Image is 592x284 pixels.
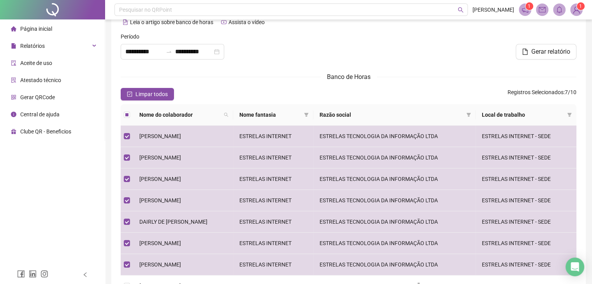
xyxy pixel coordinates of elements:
[17,270,25,278] span: facebook
[121,88,174,100] button: Limpar todos
[233,233,313,254] td: ESTRELAS INTERNET
[567,112,572,117] span: filter
[228,19,265,25] span: Assista o vídeo
[313,190,476,211] td: ESTRELAS TECNOLOGIA DA INFORMAÇÃO LTDA
[139,176,181,182] span: [PERSON_NAME]
[233,211,313,233] td: ESTRELAS INTERNET
[233,168,313,190] td: ESTRELAS INTERNET
[566,109,573,121] span: filter
[476,233,576,254] td: ESTRELAS INTERNET - SEDE
[233,190,313,211] td: ESTRELAS INTERNET
[11,129,16,134] span: gift
[139,154,181,161] span: [PERSON_NAME]
[224,112,228,117] span: search
[577,2,585,10] sup: Atualize o seu contato no menu Meus Dados
[531,47,570,56] span: Gerar relatório
[20,60,52,66] span: Aceite de uso
[139,219,207,225] span: DAIRLY DE [PERSON_NAME]
[313,147,476,168] td: ESTRELAS TECNOLOGIA DA INFORMAÇÃO LTDA
[313,254,476,275] td: ESTRELAS TECNOLOGIA DA INFORMAÇÃO LTDA
[579,4,582,9] span: 1
[139,240,181,246] span: [PERSON_NAME]
[473,5,514,14] span: [PERSON_NAME]
[233,254,313,275] td: ESTRELAS INTERNET
[476,211,576,233] td: ESTRELAS INTERNET - SEDE
[11,112,16,117] span: info-circle
[11,60,16,66] span: audit
[302,109,310,121] span: filter
[123,19,128,25] span: file-text
[525,2,533,10] sup: 1
[135,90,168,98] span: Limpar todos
[40,270,48,278] span: instagram
[313,126,476,147] td: ESTRELAS TECNOLOGIA DA INFORMAÇÃO LTDA
[11,77,16,83] span: solution
[11,95,16,100] span: qrcode
[566,258,584,276] div: Open Intercom Messenger
[466,112,471,117] span: filter
[320,110,463,119] span: Razão social
[139,197,181,203] span: [PERSON_NAME]
[539,6,546,13] span: mail
[20,94,55,100] span: Gerar QRCode
[29,270,37,278] span: linkedin
[476,168,576,190] td: ESTRELAS INTERNET - SEDE
[522,49,528,55] span: file
[476,147,576,168] td: ESTRELAS INTERNET - SEDE
[233,147,313,168] td: ESTRELAS INTERNET
[482,110,564,119] span: Local de trabalho
[476,190,576,211] td: ESTRELAS INTERNET - SEDE
[166,49,172,55] span: swap-right
[11,26,16,32] span: home
[139,261,181,268] span: [PERSON_NAME]
[465,109,473,121] span: filter
[313,168,476,190] td: ESTRELAS TECNOLOGIA DA INFORMAÇÃO LTDA
[20,77,61,83] span: Atestado técnico
[476,254,576,275] td: ESTRELAS INTERNET - SEDE
[222,109,230,121] span: search
[508,89,564,95] span: Registros Selecionados
[522,6,529,13] span: notification
[121,32,139,41] span: Período
[166,49,172,55] span: to
[20,43,45,49] span: Relatórios
[508,88,576,100] span: : 7 / 10
[233,126,313,147] td: ESTRELAS INTERNET
[221,19,227,25] span: youtube
[313,233,476,254] td: ESTRELAS TECNOLOGIA DA INFORMAÇÃO LTDA
[20,26,52,32] span: Página inicial
[571,4,582,16] img: 93862
[476,126,576,147] td: ESTRELAS INTERNET - SEDE
[327,73,371,81] span: Banco de Horas
[313,211,476,233] td: ESTRELAS TECNOLOGIA DA INFORMAÇÃO LTDA
[304,112,309,117] span: filter
[11,43,16,49] span: file
[458,7,464,13] span: search
[139,133,181,139] span: [PERSON_NAME]
[528,4,531,9] span: 1
[130,19,213,25] span: Leia o artigo sobre banco de horas
[127,91,132,97] span: check-square
[516,44,576,60] button: Gerar relatório
[20,111,60,117] span: Central de ajuda
[139,110,221,119] span: Nome do colaborador
[83,272,88,277] span: left
[20,128,71,135] span: Clube QR - Beneficios
[556,6,563,13] span: bell
[239,110,301,119] span: Nome fantasia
